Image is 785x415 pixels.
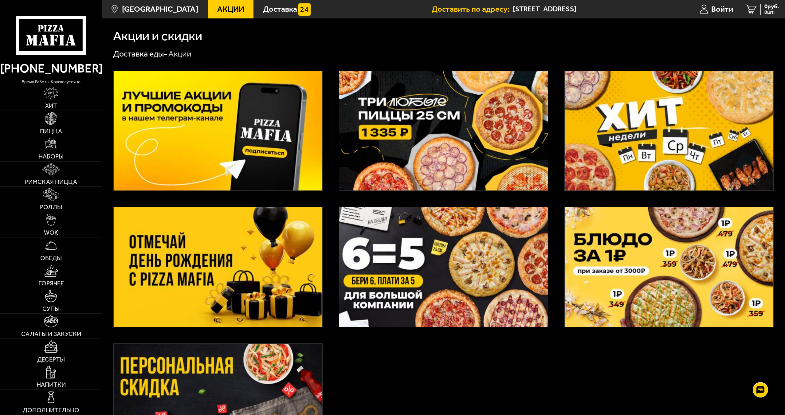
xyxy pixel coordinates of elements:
span: Обеды [40,255,62,261]
span: WOK [44,229,58,236]
h1: Акции и скидки [113,29,202,43]
span: Десерты [37,356,65,362]
span: Наборы [38,153,64,159]
span: 0 руб. [764,4,779,10]
div: Акции [168,49,191,59]
a: Доставка еды- [113,49,167,59]
span: Дополнительно [23,407,79,413]
span: Войти [711,5,733,13]
span: Роллы [40,204,62,210]
span: [GEOGRAPHIC_DATA] [122,5,198,13]
span: Хит [45,103,57,109]
span: Пицца [40,128,62,134]
span: Салаты и закуски [21,331,81,337]
img: 15daf4d41897b9f0e9f617042186c801.svg [298,3,311,16]
span: Римская пицца [25,179,77,185]
span: Горячее [38,280,64,286]
span: Доставить по адресу: [432,5,513,13]
span: Доставка [263,5,297,13]
span: Акции [217,5,244,13]
input: Ваш адрес доставки [513,4,670,15]
span: Напитки [37,382,66,388]
span: 0 шт. [764,10,779,15]
span: Супы [42,306,60,312]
